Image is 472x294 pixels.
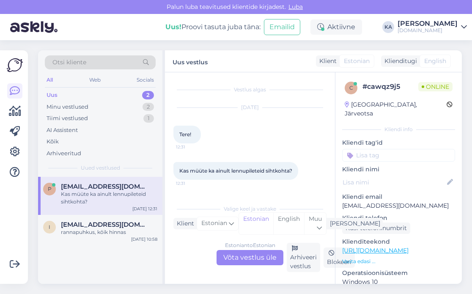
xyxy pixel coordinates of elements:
div: All [45,74,55,85]
input: Lisa nimi [343,178,445,187]
p: Kliendi telefon [342,214,455,223]
button: Emailid [264,19,300,35]
div: Võta vestlus üle [217,250,283,265]
div: 2 [142,91,154,99]
p: Klienditeekond [342,237,455,246]
div: Proovi tasuta juba täna: [165,22,261,32]
span: piretkreis@gmail.com [61,183,149,190]
span: English [424,57,446,66]
p: Kliendi email [342,192,455,201]
div: Web [88,74,102,85]
div: Estonian to Estonian [225,242,275,249]
div: 1 [143,114,154,123]
img: Askly Logo [7,57,23,73]
div: Arhiveeri vestlus [287,243,320,272]
div: KA [382,21,394,33]
p: Kliendi tag'id [342,138,455,147]
input: Lisa tag [342,149,455,162]
div: 2 [143,103,154,111]
span: c [349,85,353,91]
div: [DATE] 10:58 [131,236,157,242]
span: Tere! [179,131,191,137]
div: Klient [173,219,194,228]
div: Valige keel ja vastake [173,205,327,213]
div: Vestlus algas [173,86,327,93]
span: Uued vestlused [81,164,120,172]
div: English [273,213,304,234]
p: Vaata edasi ... [342,258,455,265]
span: inartatte@gmail.com [61,221,149,228]
div: Aktiivne [310,19,362,35]
div: Blokeeri [324,247,355,268]
a: [PERSON_NAME][DOMAIN_NAME] [398,20,467,34]
div: # cawqz9j5 [362,82,418,92]
span: Online [418,82,453,91]
div: Klient [316,57,337,66]
span: 12:31 [176,180,208,187]
div: Kõik [47,137,59,146]
span: Otsi kliente [52,58,86,67]
div: Klienditugi [381,57,417,66]
div: AI Assistent [47,126,78,135]
a: [URL][DOMAIN_NAME] [342,247,409,254]
span: Estonian [344,57,370,66]
div: [PERSON_NAME] [327,219,380,228]
div: [DATE] 12:31 [132,206,157,212]
div: Uus [47,91,58,99]
div: Kas müüte ka ainult lennupileteid sihtkohta? [61,190,157,206]
div: [DOMAIN_NAME] [398,27,458,34]
b: Uus! [165,23,181,31]
p: Operatsioonisüsteem [342,269,455,278]
div: Socials [135,74,156,85]
p: Windows 10 [342,278,455,286]
span: Luba [286,3,305,11]
span: 12:31 [176,144,208,150]
div: Estonian [239,213,273,234]
div: Tiimi vestlused [47,114,88,123]
p: [EMAIL_ADDRESS][DOMAIN_NAME] [342,201,455,210]
div: [DATE] [173,104,327,111]
div: [GEOGRAPHIC_DATA], Järveotsa [345,100,447,118]
span: Kas müüte ka ainult lennupileteid sihtkohta? [179,168,292,174]
div: Kliendi info [342,126,455,133]
span: Estonian [201,219,227,228]
div: [PERSON_NAME] [398,20,458,27]
p: Kliendi nimi [342,165,455,174]
div: Arhiveeritud [47,149,81,158]
span: Muu [309,215,322,223]
span: i [49,224,50,230]
div: Minu vestlused [47,103,88,111]
span: p [48,186,52,192]
label: Uus vestlus [173,55,208,67]
div: rannapuhkus, kõik hinnas [61,228,157,236]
